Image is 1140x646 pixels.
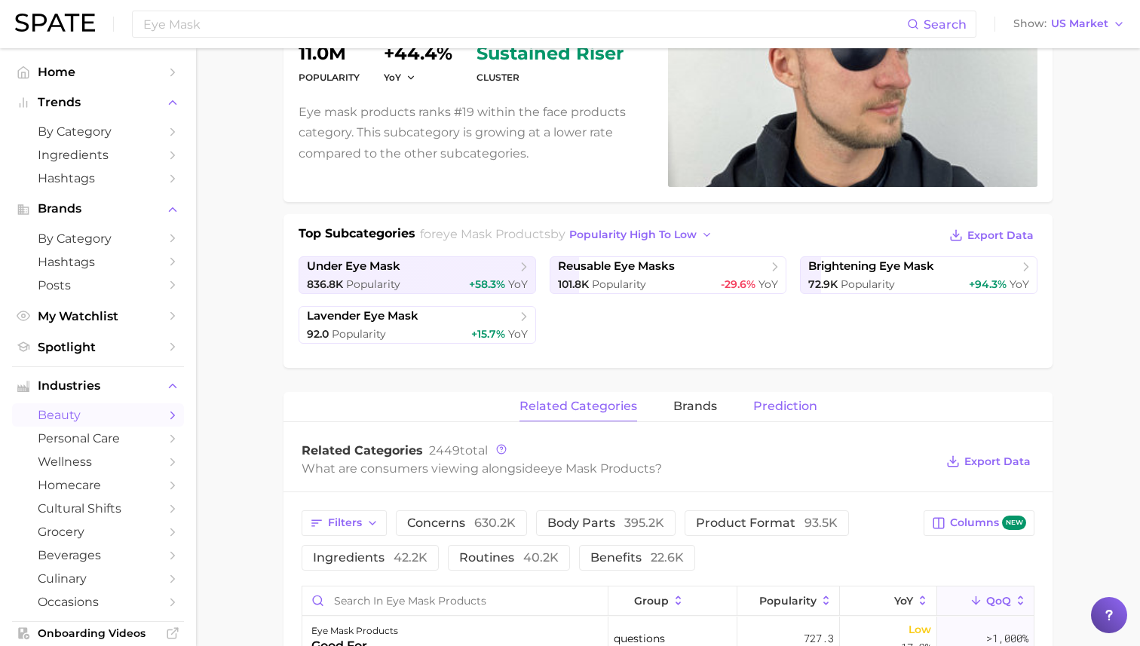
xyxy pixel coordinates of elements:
[38,626,158,640] span: Onboarding Videos
[332,327,386,341] span: Popularity
[800,256,1037,294] a: brightening eye mask72.9k Popularity+94.3% YoY
[38,379,158,393] span: Industries
[302,458,935,479] div: What are consumers viewing alongside ?
[1013,20,1047,28] span: Show
[12,120,184,143] a: by Category
[969,277,1007,291] span: +94.3%
[1010,14,1129,34] button: ShowUS Market
[12,427,184,450] a: personal care
[477,69,624,87] dt: cluster
[38,148,158,162] span: Ingredients
[38,548,158,562] span: beverages
[38,231,158,246] span: by Category
[459,552,559,564] span: routines
[307,327,329,341] span: 92.0
[634,595,669,607] span: group
[894,595,913,607] span: YoY
[12,167,184,190] a: Hashtags
[12,567,184,590] a: culinary
[986,595,1011,607] span: QoQ
[937,586,1034,616] button: QoQ
[673,400,717,413] span: brands
[565,225,717,245] button: popularity high to low
[12,543,184,567] a: beverages
[38,124,158,139] span: by Category
[307,277,343,291] span: 836.8k
[12,250,184,274] a: Hashtags
[307,259,400,274] span: under eye mask
[311,622,398,640] div: eye mask products
[38,455,158,469] span: wellness
[909,620,931,638] span: Low
[651,550,684,565] span: 22.6k
[12,91,184,114] button: Trends
[986,631,1028,645] span: >1,000%
[299,256,536,294] a: under eye mask836.8k Popularity+58.3% YoY
[945,225,1037,246] button: Export Data
[12,143,184,167] a: Ingredients
[12,622,184,644] a: Onboarding Videos
[558,259,675,274] span: reusable eye masks
[12,335,184,359] a: Spotlight
[1010,277,1029,291] span: YoY
[420,227,717,241] span: for by
[299,102,650,164] p: Eye mask products ranks #19 within the face products category. This subcategory is growing at a l...
[12,227,184,250] a: by Category
[38,525,158,539] span: grocery
[38,309,158,323] span: My Watchlist
[429,443,460,458] span: 2449
[737,586,840,616] button: Popularity
[299,225,415,247] h1: Top Subcategories
[608,586,737,616] button: group
[394,550,427,565] span: 42.2k
[523,550,559,565] span: 40.2k
[38,255,158,269] span: Hashtags
[950,516,1026,530] span: Columns
[38,202,158,216] span: Brands
[299,306,536,344] a: lavender eye mask92.0 Popularity+15.7% YoY
[590,552,684,564] span: benefits
[469,277,505,291] span: +58.3%
[592,277,646,291] span: Popularity
[142,11,907,37] input: Search here for a brand, industry, or ingredient
[299,69,360,87] dt: Popularity
[696,517,838,529] span: product format
[808,259,934,274] span: brightening eye mask
[558,277,589,291] span: 101.8k
[436,227,550,241] span: eye mask products
[471,327,505,341] span: +15.7%
[12,60,184,84] a: Home
[38,595,158,609] span: occasions
[384,71,401,84] span: YoY
[967,229,1034,242] span: Export Data
[302,586,608,615] input: Search in eye mask products
[547,517,664,529] span: body parts
[12,197,184,220] button: Brands
[624,516,664,530] span: 395.2k
[964,455,1031,468] span: Export Data
[328,516,362,529] span: Filters
[721,277,755,291] span: -29.6%
[429,443,488,458] span: total
[924,510,1034,536] button: Columnsnew
[38,501,158,516] span: cultural shifts
[12,274,184,297] a: Posts
[12,403,184,427] a: beauty
[299,44,360,63] dd: 11.0m
[942,451,1034,472] button: Export Data
[550,256,787,294] a: reusable eye masks101.8k Popularity-29.6% YoY
[1051,20,1108,28] span: US Market
[808,277,838,291] span: 72.9k
[38,340,158,354] span: Spotlight
[38,278,158,292] span: Posts
[519,400,637,413] span: related categories
[15,14,95,32] img: SPATE
[346,277,400,291] span: Popularity
[569,228,697,241] span: popularity high to low
[38,96,158,109] span: Trends
[1002,516,1026,530] span: new
[804,516,838,530] span: 93.5k
[12,520,184,543] a: grocery
[541,461,655,476] span: eye mask products
[508,277,528,291] span: YoY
